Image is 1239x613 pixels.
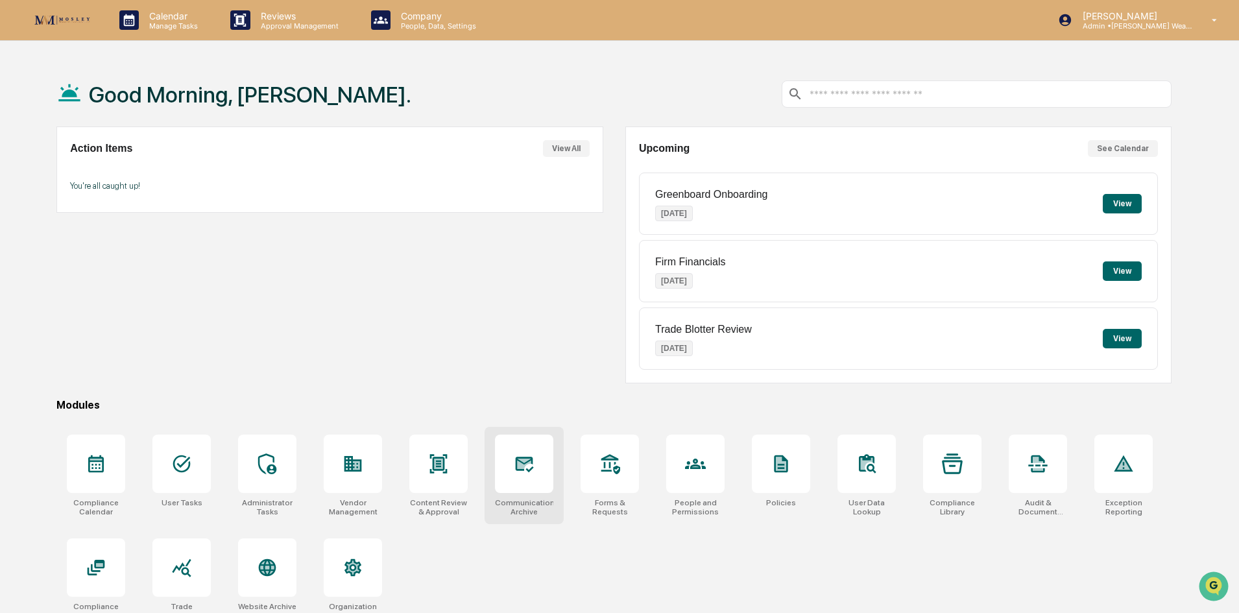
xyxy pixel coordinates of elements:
button: See Calendar [1088,140,1158,157]
div: 🔎 [13,189,23,200]
a: 🗄️Attestations [89,158,166,182]
p: People, Data, Settings [391,21,483,30]
div: Administrator Tasks [238,498,296,516]
a: 🔎Data Lookup [8,183,87,206]
p: Trade Blotter Review [655,324,752,335]
div: Start new chat [44,99,213,112]
h2: Upcoming [639,143,690,154]
p: Company [391,10,483,21]
button: View All [543,140,590,157]
div: Policies [766,498,796,507]
img: logo [31,12,93,29]
button: View [1103,329,1142,348]
p: Approval Management [250,21,345,30]
div: Compliance Library [923,498,981,516]
span: Pylon [129,220,157,230]
div: Audit & Document Logs [1009,498,1067,516]
div: Website Archive [238,602,296,611]
span: Preclearance [26,163,84,176]
div: User Data Lookup [837,498,896,516]
div: Compliance Calendar [67,498,125,516]
button: View [1103,261,1142,281]
div: 🗄️ [94,165,104,175]
p: Calendar [139,10,204,21]
p: [DATE] [655,341,693,356]
p: [PERSON_NAME] [1072,10,1193,21]
p: How can we help? [13,27,236,48]
iframe: Open customer support [1197,570,1233,605]
div: Modules [56,399,1172,411]
div: Vendor Management [324,498,382,516]
p: [DATE] [655,273,693,289]
div: 🖐️ [13,165,23,175]
span: Data Lookup [26,188,82,201]
p: You're all caught up! [70,181,589,191]
span: Attestations [107,163,161,176]
img: 1746055101610-c473b297-6a78-478c-a979-82029cc54cd1 [13,99,36,123]
a: 🖐️Preclearance [8,158,89,182]
div: Forms & Requests [581,498,639,516]
div: We're available if you need us! [44,112,164,123]
p: Firm Financials [655,256,725,268]
p: Greenboard Onboarding [655,189,767,200]
h2: Action Items [70,143,132,154]
p: Admin • [PERSON_NAME] Wealth [1072,21,1193,30]
p: Reviews [250,10,345,21]
div: User Tasks [162,498,202,507]
p: Manage Tasks [139,21,204,30]
button: View [1103,194,1142,213]
h1: Good Morning, [PERSON_NAME]. [89,82,411,108]
div: Content Review & Approval [409,498,468,516]
p: [DATE] [655,206,693,221]
div: People and Permissions [666,498,725,516]
div: Exception Reporting [1094,498,1153,516]
a: Powered byPylon [91,219,157,230]
div: Communications Archive [495,498,553,516]
button: Start new chat [221,103,236,119]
